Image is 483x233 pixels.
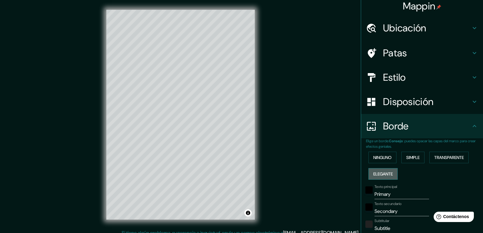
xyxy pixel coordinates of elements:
[366,139,389,143] font: Elige un borde.
[368,152,396,163] button: Ninguno
[244,209,252,217] button: Activar o desactivar atribución
[361,16,483,40] div: Ubicación
[429,152,469,163] button: Transparente
[383,22,426,34] font: Ubicación
[383,95,433,108] font: Disposición
[365,221,373,228] button: color-222222
[383,47,407,59] font: Patas
[365,203,373,211] button: negro
[383,120,409,132] font: Borde
[375,201,402,206] font: Texto secundario
[389,139,403,143] font: Consejo
[373,171,393,177] font: Elegante
[365,186,373,194] button: negro
[361,65,483,90] div: Estilo
[361,41,483,65] div: Patas
[383,71,406,84] font: Estilo
[368,168,398,180] button: Elegante
[436,5,441,9] img: pin-icon.png
[375,218,389,223] font: Subtitular
[434,155,464,160] font: Transparente
[373,155,392,160] font: Ninguno
[429,209,476,226] iframe: Lanzador de widgets de ayuda
[361,114,483,138] div: Borde
[361,90,483,114] div: Disposición
[375,184,397,189] font: Texto principal
[406,155,420,160] font: Simple
[401,152,424,163] button: Simple
[366,139,476,149] font: : puedes opacar las capas del marco para crear efectos geniales.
